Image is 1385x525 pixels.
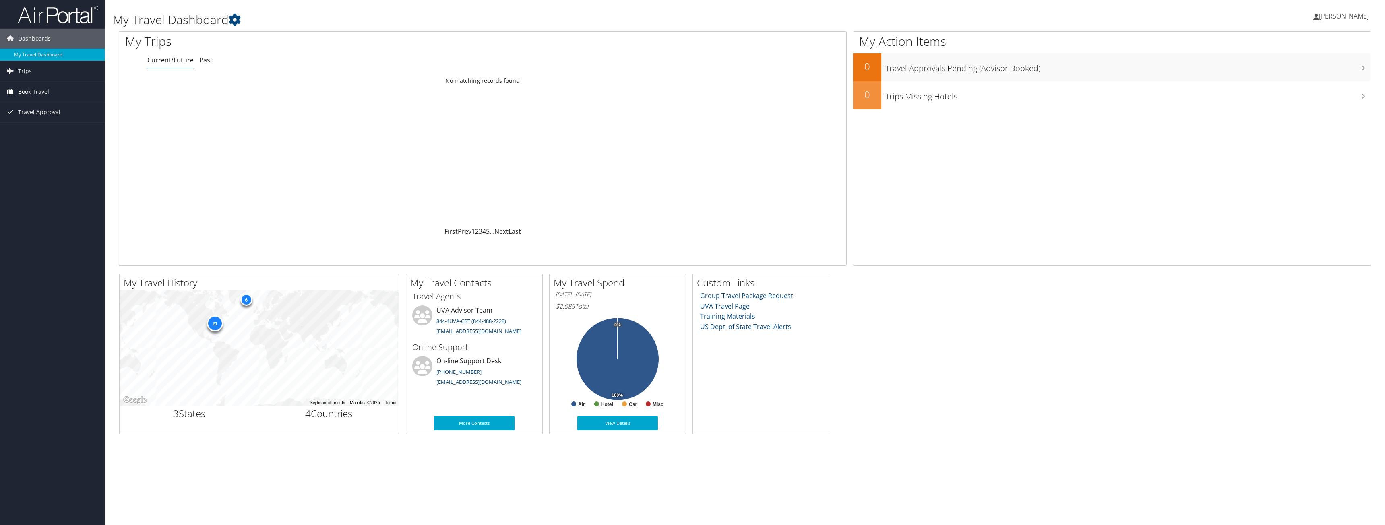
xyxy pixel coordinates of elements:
[490,227,494,236] span: …
[147,56,194,64] a: Current/Future
[412,291,536,302] h3: Travel Agents
[697,276,829,290] h2: Custom Links
[305,407,311,420] span: 4
[471,227,475,236] a: 1
[436,317,506,325] a: 844-4UVA-CBT (844-488-2228)
[479,227,482,236] a: 3
[556,302,575,311] span: $2,089
[601,401,613,407] text: Hotel
[700,322,791,331] a: US Dept. of State Travel Alerts
[119,74,846,88] td: No matching records found
[700,291,793,300] a: Group Travel Package Request
[475,227,479,236] a: 2
[18,5,98,24] img: airportal-logo.png
[412,342,536,353] h3: Online Support
[113,11,955,28] h1: My Travel Dashboard
[614,323,621,327] tspan: 0%
[853,60,881,73] h2: 0
[853,53,1371,81] a: 0Travel Approvals Pending (Advisor Booked)
[458,227,471,236] a: Prev
[853,88,881,101] h2: 0
[578,401,585,407] text: Air
[265,407,393,420] h2: Countries
[436,378,521,385] a: [EMAIL_ADDRESS][DOMAIN_NAME]
[385,400,396,405] a: Terms (opens in new tab)
[653,401,664,407] text: Misc
[408,305,540,338] li: UVA Advisor Team
[1319,12,1369,21] span: [PERSON_NAME]
[207,315,223,331] div: 21
[853,33,1371,50] h1: My Action Items
[444,227,458,236] a: First
[18,102,60,122] span: Travel Approval
[853,81,1371,109] a: 0Trips Missing Hotels
[122,395,148,406] a: Open this area in Google Maps (opens a new window)
[700,312,755,321] a: Training Materials
[434,416,515,430] a: More Contacts
[1313,4,1377,28] a: [PERSON_NAME]
[486,227,490,236] a: 5
[482,227,486,236] a: 4
[612,393,623,398] tspan: 100%
[408,356,540,389] li: On-line Support Desk
[554,276,686,290] h2: My Travel Spend
[122,395,148,406] img: Google
[556,302,680,311] h6: Total
[18,82,49,102] span: Book Travel
[885,87,1371,102] h3: Trips Missing Hotels
[199,56,213,64] a: Past
[126,407,253,420] h2: States
[436,368,482,375] a: [PHONE_NUMBER]
[310,400,345,406] button: Keyboard shortcuts
[240,293,252,305] div: 6
[629,401,637,407] text: Car
[509,227,521,236] a: Last
[18,61,32,81] span: Trips
[577,416,658,430] a: View Details
[125,33,537,50] h1: My Trips
[436,327,521,335] a: [EMAIL_ADDRESS][DOMAIN_NAME]
[18,29,51,49] span: Dashboards
[556,291,680,299] h6: [DATE] - [DATE]
[173,407,179,420] span: 3
[350,400,380,405] span: Map data ©2025
[494,227,509,236] a: Next
[885,59,1371,74] h3: Travel Approvals Pending (Advisor Booked)
[700,302,750,311] a: UVA Travel Page
[410,276,542,290] h2: My Travel Contacts
[124,276,399,290] h2: My Travel History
